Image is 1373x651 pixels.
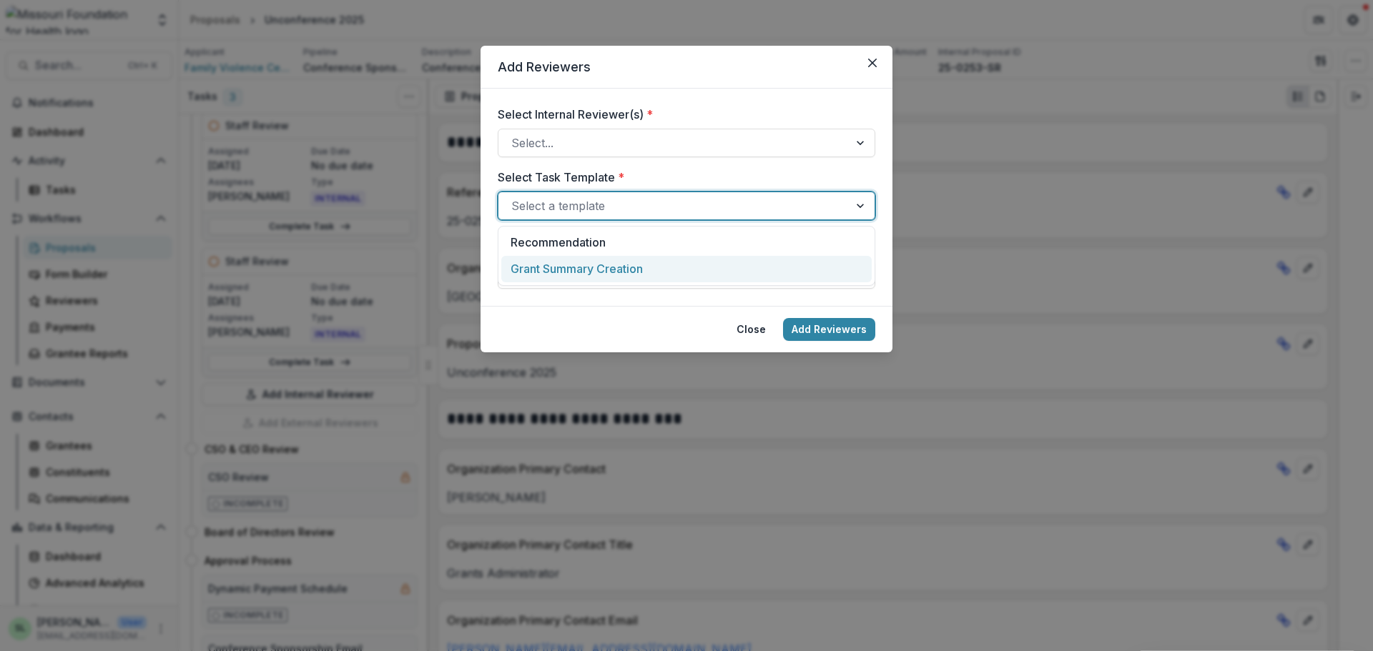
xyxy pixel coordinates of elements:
button: Add Reviewers [783,318,875,341]
button: Close [861,51,884,74]
label: Select Task Template [498,169,867,186]
div: Grant Summary Creation [501,256,872,282]
header: Add Reviewers [481,46,892,89]
button: Close [728,318,774,341]
label: Select Internal Reviewer(s) [498,106,867,123]
div: Recommendation [501,229,872,256]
